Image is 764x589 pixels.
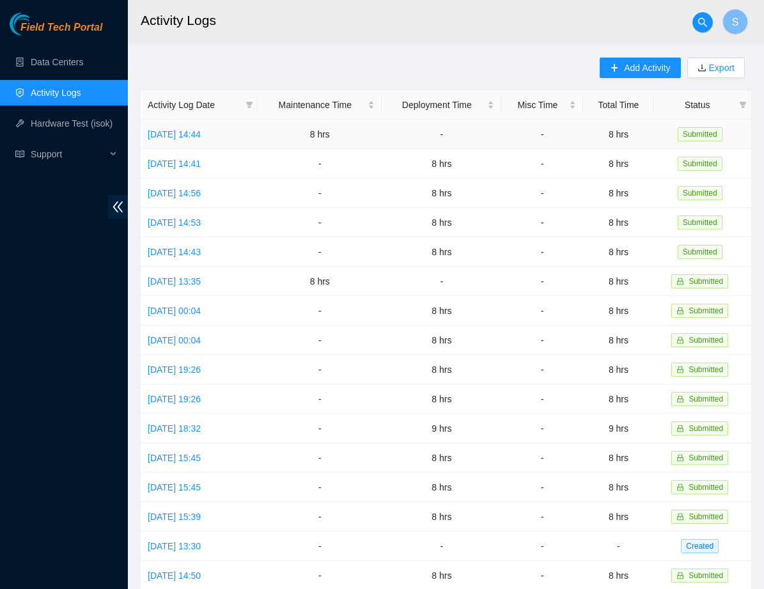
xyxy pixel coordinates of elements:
[687,58,745,78] button: downloadExport
[501,443,583,473] td: -
[660,98,734,112] span: Status
[258,326,382,355] td: -
[382,502,501,531] td: 8 hrs
[31,141,106,167] span: Support
[148,482,201,492] a: [DATE] 15:45
[678,216,722,230] span: Submitted
[258,296,382,326] td: -
[676,483,684,491] span: lock
[583,355,653,384] td: 8 hrs
[246,101,253,109] span: filter
[583,326,653,355] td: 8 hrs
[693,17,712,27] span: search
[678,186,722,200] span: Submitted
[15,150,24,159] span: read
[689,336,723,345] span: Submitted
[722,9,748,35] button: S
[258,355,382,384] td: -
[382,473,501,502] td: 8 hrs
[583,267,653,296] td: 8 hrs
[148,188,201,198] a: [DATE] 14:56
[706,63,735,73] a: Export
[258,208,382,237] td: -
[108,195,128,219] span: double-left
[382,237,501,267] td: 8 hrs
[583,531,653,561] td: -
[501,149,583,178] td: -
[258,267,382,296] td: 8 hrs
[501,237,583,267] td: -
[382,149,501,178] td: 8 hrs
[676,513,684,521] span: lock
[583,473,653,502] td: 8 hrs
[148,217,201,228] a: [DATE] 14:53
[258,120,382,149] td: 8 hrs
[676,278,684,285] span: lock
[258,473,382,502] td: -
[583,208,653,237] td: 8 hrs
[31,57,83,67] a: Data Centers
[382,208,501,237] td: 8 hrs
[732,14,739,30] span: S
[501,384,583,414] td: -
[31,88,81,98] a: Activity Logs
[689,365,723,374] span: Submitted
[148,394,201,404] a: [DATE] 19:26
[583,443,653,473] td: 8 hrs
[501,296,583,326] td: -
[678,157,722,171] span: Submitted
[382,355,501,384] td: 8 hrs
[382,414,501,443] td: 9 hrs
[501,120,583,149] td: -
[20,22,102,34] span: Field Tech Portal
[382,531,501,561] td: -
[148,512,201,522] a: [DATE] 15:39
[501,267,583,296] td: -
[148,423,201,434] a: [DATE] 18:32
[689,571,723,580] span: Submitted
[583,296,653,326] td: 8 hrs
[689,277,723,286] span: Submitted
[583,149,653,178] td: 8 hrs
[689,483,723,492] span: Submitted
[676,425,684,432] span: lock
[258,502,382,531] td: -
[739,101,747,109] span: filter
[148,276,201,287] a: [DATE] 13:35
[698,63,706,74] span: download
[583,91,653,120] th: Total Time
[678,127,722,141] span: Submitted
[382,120,501,149] td: -
[501,502,583,531] td: -
[689,424,723,433] span: Submitted
[676,454,684,462] span: lock
[258,149,382,178] td: -
[689,306,723,315] span: Submitted
[501,414,583,443] td: -
[681,539,719,553] span: Created
[148,159,201,169] a: [DATE] 14:41
[10,23,102,40] a: Akamai TechnologiesField Tech Portal
[31,118,113,129] a: Hardware Test (isok)
[583,120,653,149] td: 8 hrs
[600,58,680,78] button: plusAdd Activity
[148,247,201,257] a: [DATE] 14:43
[583,502,653,531] td: 8 hrs
[148,98,240,112] span: Activity Log Date
[258,443,382,473] td: -
[148,541,201,551] a: [DATE] 13:30
[737,95,749,114] span: filter
[258,178,382,208] td: -
[148,453,201,463] a: [DATE] 15:45
[148,306,201,316] a: [DATE] 00:04
[382,326,501,355] td: 8 hrs
[583,414,653,443] td: 9 hrs
[678,245,722,259] span: Submitted
[258,237,382,267] td: -
[382,443,501,473] td: 8 hrs
[676,366,684,373] span: lock
[610,63,619,74] span: plus
[501,208,583,237] td: -
[382,384,501,414] td: 8 hrs
[689,453,723,462] span: Submitted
